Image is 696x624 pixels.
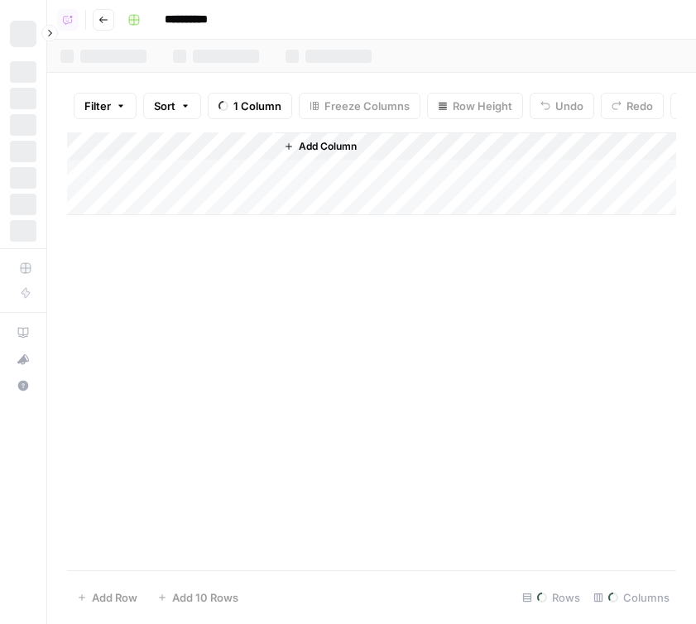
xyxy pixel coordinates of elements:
[555,98,583,114] span: Undo
[427,93,523,119] button: Row Height
[147,584,248,611] button: Add 10 Rows
[233,98,281,114] span: 1 Column
[67,584,147,611] button: Add Row
[299,139,357,154] span: Add Column
[172,589,238,606] span: Add 10 Rows
[453,98,512,114] span: Row Height
[74,93,137,119] button: Filter
[84,98,111,114] span: Filter
[10,319,36,346] a: AirOps Academy
[277,136,363,157] button: Add Column
[11,347,36,372] div: What's new?
[154,98,175,114] span: Sort
[324,98,410,114] span: Freeze Columns
[516,584,587,611] div: Rows
[143,93,201,119] button: Sort
[10,372,36,399] button: Help + Support
[587,584,676,611] div: Columns
[208,93,292,119] button: 1 Column
[92,589,137,606] span: Add Row
[10,346,36,372] button: What's new?
[626,98,653,114] span: Redo
[601,93,664,119] button: Redo
[530,93,594,119] button: Undo
[299,93,420,119] button: Freeze Columns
